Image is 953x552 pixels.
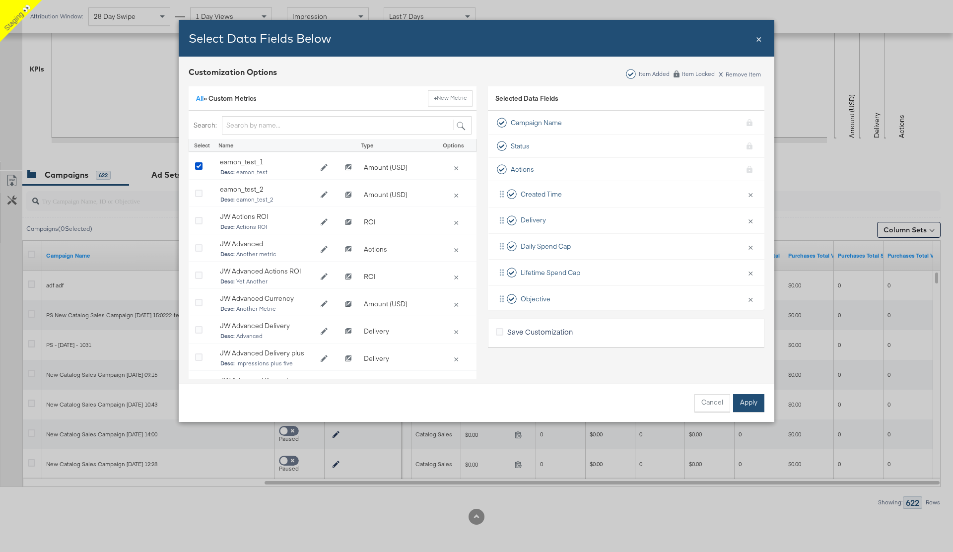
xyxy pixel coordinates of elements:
span: Delivery [521,215,546,225]
button: Cancel [694,394,730,412]
span: Campaign Name [511,118,562,128]
button: Edit JW Advanced Currency [314,297,334,312]
button: Delete JW Advanced Actions ROI [449,272,463,281]
button: Edit JW Advanced Actions ROI [314,270,334,284]
label: Search: [194,121,217,130]
button: Clone JW Advanced Currency [339,297,358,312]
span: Another Metric [220,306,314,313]
span: Objective [521,294,550,304]
span: x [719,68,723,78]
strong: Desc: [220,333,235,340]
button: Delete eamon_test_1 [449,163,463,172]
div: ROI [359,212,433,232]
button: Delete JW Advanced [449,245,463,254]
div: Amount (USD) [359,185,433,205]
div: JW Advanced Percentage [220,376,314,385]
span: × [756,31,762,45]
button: Edit eamon_test_2 [314,188,334,203]
span: Impressions plus five [220,360,314,367]
div: Remove Item [718,69,761,78]
span: Daily Spend Cap [521,242,571,251]
span: Yet Another [220,278,314,285]
span: Custom Metrics [208,94,257,103]
span: Advanced [220,333,314,340]
input: Search by name... [222,116,472,135]
button: Delete JW Actions ROI [449,217,463,226]
button: New Metric [428,90,473,106]
button: × [744,184,757,205]
button: Delete JW Advanced Delivery plus [449,354,463,363]
button: Clone JW Advanced Delivery plus [339,351,358,366]
div: Close [756,31,762,46]
div: JW Advanced Actions ROI [220,267,314,276]
div: eamon_test_2 [220,185,314,194]
div: ROI [359,267,433,286]
div: Amount (USD) [359,294,433,314]
div: Options [436,141,471,149]
button: Clone eamon_test_1 [339,160,358,175]
strong: Desc: [220,360,235,367]
span: Actions [511,165,534,174]
strong: Desc: [220,305,235,313]
button: Clone JW Actions ROI [339,215,358,230]
button: × [744,262,757,283]
div: Delivery [359,322,433,341]
button: Clone JW Advanced Percentage [339,379,358,394]
button: Clone eamon_test_2 [339,188,358,203]
div: Type [356,139,431,152]
strong: Desc: [220,223,235,231]
div: Bulk Add Locations Modal [179,20,774,422]
button: Edit JW Advanced Delivery [314,324,334,339]
div: Name [213,139,337,152]
div: eamon_test_1 [220,157,314,167]
div: JW Advanced Currency [220,294,314,303]
div: JW Advanced [220,239,314,249]
div: Item Added [638,70,670,77]
button: × [744,236,757,257]
div: Amount (USD) [359,158,433,177]
strong: Desc: [220,278,235,285]
a: All [196,94,204,103]
button: Clone JW Advanced Actions ROI [339,270,358,284]
button: × [744,288,757,309]
strong: Desc: [220,196,235,204]
div: Customization Options [189,67,277,78]
button: × [744,210,757,231]
div: Percent [359,376,433,396]
button: Edit JW Advanced [314,242,334,257]
button: Clone JW Advanced Delivery [339,324,358,339]
strong: Desc: [220,251,235,258]
span: eamon_test_2 [220,197,314,204]
strong: + [434,94,437,102]
button: Delete JW Advanced Delivery [449,327,463,336]
span: Lifetime Spend Cap [521,268,580,277]
span: eamon_test [220,169,314,176]
button: Edit JW Advanced Delivery plus [314,351,334,366]
div: JW Advanced Delivery plus [220,348,314,358]
span: Save Customization [507,327,573,337]
span: » [196,94,208,103]
button: Delete JW Advanced Currency [449,299,463,308]
span: Actions ROI [220,224,314,231]
strong: Desc: [220,169,235,176]
div: Select [189,139,213,152]
span: Another metric [220,251,314,258]
div: Delivery [359,349,433,368]
button: Apply [733,394,764,412]
button: Clone JW Advanced [339,242,358,257]
div: JW Actions ROI [220,212,314,221]
span: Select Data Fields Below [189,31,331,46]
button: Edit JW Actions ROI [314,215,334,230]
button: Delete eamon_test_2 [449,190,463,199]
div: JW Advanced Delivery [220,321,314,331]
span: Created Time [521,190,562,199]
span: Selected Data Fields [495,94,558,108]
div: Actions [359,240,433,259]
button: Edit eamon_test_1 [314,160,334,175]
button: Edit JW Advanced Percentage [314,379,334,394]
span: Status [511,141,530,151]
div: Item Locked [681,70,715,77]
